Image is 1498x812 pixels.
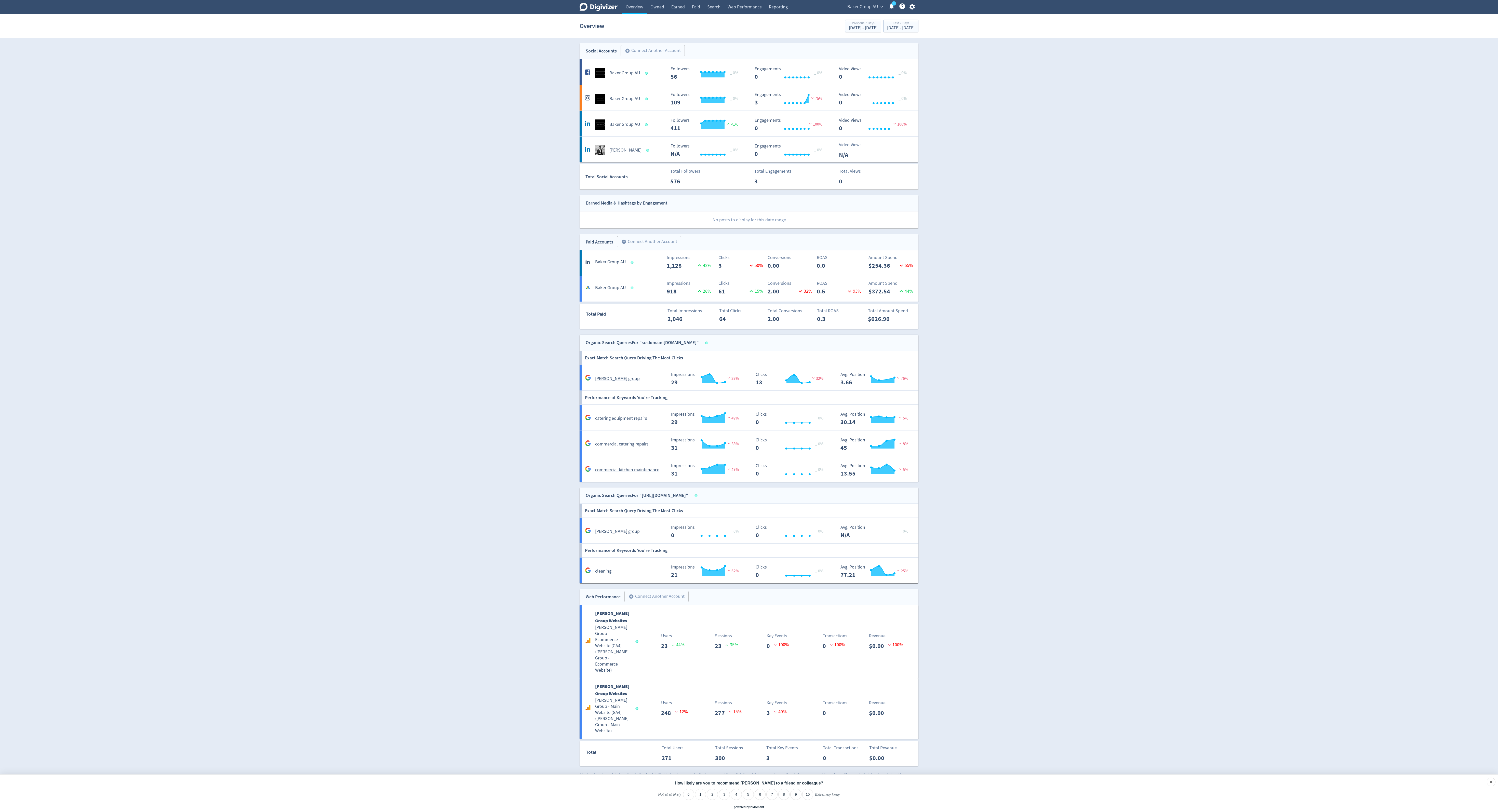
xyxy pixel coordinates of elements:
div: Total Paid [580,310,636,320]
span: Data last synced: 9 Sep 2025, 3:01pm (AEST) [636,707,640,710]
p: $0.00 [869,641,888,651]
div: Web Performance [586,593,621,601]
p: 0 [823,753,830,763]
h5: Baker Group AU [609,70,640,76]
span: _ 0% [730,147,738,153]
button: Connect Another Account [617,236,681,247]
label: Not at all likely [658,792,681,801]
p: 271 [662,753,676,763]
p: N/A [839,150,868,159]
button: Baker Group AU [846,3,884,11]
span: 47% [726,467,739,472]
p: Total Revenue [869,745,897,751]
span: _ 0% [814,70,822,75]
h5: [PERSON_NAME] Group - Main Website (GA4) ( [PERSON_NAME] Group - Main Website ) [595,697,631,734]
span: 49% [726,416,739,421]
img: negative-performance.svg [808,122,813,126]
p: 23 [715,641,726,651]
p: $0.00 [869,708,888,718]
p: 2.00 [768,314,797,323]
li: 9 [790,789,801,800]
div: Total Social Accounts [585,173,667,181]
label: Extremely likely [815,792,840,801]
p: Revenue [869,699,886,706]
svg: Video Views 0 [836,92,913,106]
span: 32% [811,376,823,381]
img: negative-performance.svg [892,122,897,126]
a: Scott Baker undefined[PERSON_NAME] Followers --- _ 0% Followers N/A Engagements 0 Engagements 0 _... [580,137,918,162]
span: 29% [726,376,739,381]
h5: Baker Group AU [609,121,640,128]
span: _ 0% [815,569,823,574]
a: 1 [892,1,896,6]
p: Digivizer downloads data from Google, Facebook, X (Twitter), Instagram, LinkedIn, Amazon and Micr... [580,772,918,782]
p: Transactions [823,699,847,706]
p: Total Clicks [719,307,765,314]
svg: Followers --- [668,144,744,157]
h5: [PERSON_NAME] Group - Ecommerce Website (GA4) ( [PERSON_NAME] Group - Ecommerce Website ) [595,625,631,673]
p: 100 % [830,641,845,648]
span: _ 0% [815,416,823,421]
p: 576 [670,177,700,186]
img: negative-performance.svg [726,376,731,380]
a: Baker Group AUImpressions91828%Clicks6115%Conversions2.0032%ROAS0.593%Amount Spend$372.5444% [580,276,918,302]
p: Amount Spend [868,280,915,287]
a: [PERSON_NAME] group Impressions 0 Impressions 0 _ 0% Clicks 0 Clicks 0 _ 0% Avg. Position N/A Avg... [580,518,918,544]
span: Data last synced: 9 Sep 2025, 2:02pm (AEST) [645,123,649,126]
li: 1 [695,789,706,800]
b: [PERSON_NAME] Group Websites [595,683,629,697]
svg: Clicks 0 [753,463,830,477]
svg: Impressions 31 [668,438,745,451]
span: Baker Group AU [847,3,878,11]
p: 44 % [898,288,913,295]
p: Transactions [823,632,847,639]
span: _ 0% [730,70,738,75]
p: Users [661,632,672,639]
svg: Video Views 0 [836,118,913,131]
li: 8 [778,789,790,800]
p: Impressions [667,254,713,261]
button: Connect Another Account [624,591,689,602]
p: $254.36 [868,261,898,270]
p: Total Views [839,168,868,175]
svg: Google Analytics [585,440,591,446]
h6: Exact Match Search Query Driving The Most Clicks [585,504,683,518]
svg: Google Analytics [585,638,591,644]
p: 0.00 [768,261,797,270]
li: 5 [743,789,754,800]
span: Data last synced: 9 Sep 2025, 6:01pm (AEST) [695,494,699,497]
div: Last 7 Days [887,21,915,26]
span: expand_more [879,5,884,9]
p: Impressions [667,280,713,287]
svg: Impressions 29 [668,412,745,425]
img: Baker Group AU undefined [595,68,605,78]
p: $0.00 [869,753,888,763]
img: negative-performance.svg [811,376,816,380]
a: Baker Group AU undefinedBaker Group AU Followers --- Followers 411 <1% Engagements 0 Engagements ... [580,111,918,136]
img: negative-performance.svg [726,416,731,419]
span: _ 0% [731,529,739,534]
span: 5% [898,416,908,421]
h6: Performance of Keywords You're Tracking [585,544,667,557]
span: 62% [726,569,739,574]
p: Total Engagements [754,168,792,175]
p: Sessions [715,699,732,706]
p: 32 % [797,288,812,295]
p: Conversions [768,280,814,287]
div: Paid Accounts [586,238,613,246]
p: Total Transactions [823,745,859,751]
svg: Video Views 0 [836,66,913,80]
span: Data last synced: 9 Sep 2025, 5:01pm (AEST) [645,72,649,75]
svg: Google Analytics [585,466,591,472]
h6: Exact Match Search Query Driving The Most Clicks [585,351,683,365]
div: [DATE] - [DATE] [849,26,877,30]
svg: Google Analytics [585,414,591,421]
span: _ 0% [899,70,907,75]
span: 8% [898,441,908,446]
p: 100 % [774,641,789,648]
span: 38% [726,441,739,446]
svg: Clicks 0 [753,525,830,538]
img: positive-performance.svg [726,122,731,126]
svg: Avg. Position 30.14 [838,412,914,425]
svg: Engagements 0 [752,144,828,157]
